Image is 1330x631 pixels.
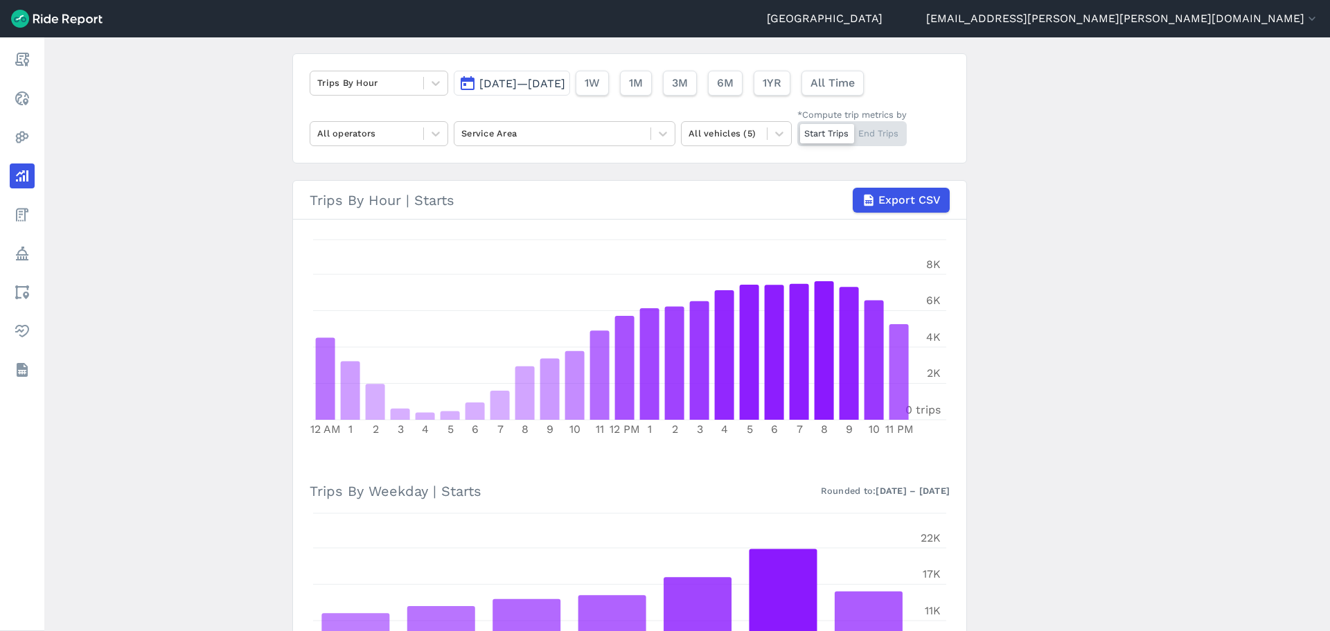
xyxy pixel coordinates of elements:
[10,163,35,188] a: Analyze
[923,567,941,580] tspan: 17K
[10,319,35,344] a: Health
[422,423,429,436] tspan: 4
[927,366,941,380] tspan: 2K
[454,71,570,96] button: [DATE]—[DATE]
[663,71,697,96] button: 3M
[717,75,734,91] span: 6M
[797,423,803,436] tspan: 7
[576,71,609,96] button: 1W
[721,423,728,436] tspan: 4
[801,71,864,96] button: All Time
[10,86,35,111] a: Realtime
[648,423,652,436] tspan: 1
[869,423,880,436] tspan: 10
[926,10,1319,27] button: [EMAIL_ADDRESS][PERSON_NAME][PERSON_NAME][DOMAIN_NAME]
[629,75,643,91] span: 1M
[876,486,950,496] strong: [DATE] – [DATE]
[747,423,753,436] tspan: 5
[10,357,35,382] a: Datasets
[310,472,950,510] h3: Trips By Weekday | Starts
[926,294,941,307] tspan: 6K
[10,280,35,305] a: Areas
[797,108,907,121] div: *Compute trip metrics by
[925,604,941,617] tspan: 11K
[569,423,580,436] tspan: 10
[310,188,950,213] div: Trips By Hour | Starts
[697,423,703,436] tspan: 3
[11,10,103,28] img: Ride Report
[708,71,743,96] button: 6M
[398,423,404,436] tspan: 3
[497,423,504,436] tspan: 7
[905,403,941,416] tspan: 0 trips
[821,484,950,497] div: Rounded to:
[926,330,941,344] tspan: 4K
[878,192,941,208] span: Export CSV
[10,241,35,266] a: Policy
[821,423,828,436] tspan: 8
[348,423,353,436] tspan: 1
[10,125,35,150] a: Heatmaps
[585,75,600,91] span: 1W
[846,423,853,436] tspan: 9
[522,423,529,436] tspan: 8
[310,423,341,436] tspan: 12 AM
[763,75,781,91] span: 1YR
[771,423,778,436] tspan: 6
[547,423,553,436] tspan: 9
[810,75,855,91] span: All Time
[672,75,688,91] span: 3M
[620,71,652,96] button: 1M
[479,77,565,90] span: [DATE]—[DATE]
[10,47,35,72] a: Report
[672,423,678,436] tspan: 2
[447,423,454,436] tspan: 5
[610,423,640,436] tspan: 12 PM
[754,71,790,96] button: 1YR
[853,188,950,213] button: Export CSV
[373,423,379,436] tspan: 2
[926,258,941,271] tspan: 8K
[921,531,941,544] tspan: 22K
[472,423,479,436] tspan: 6
[596,423,604,436] tspan: 11
[767,10,883,27] a: [GEOGRAPHIC_DATA]
[10,202,35,227] a: Fees
[885,423,914,436] tspan: 11 PM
